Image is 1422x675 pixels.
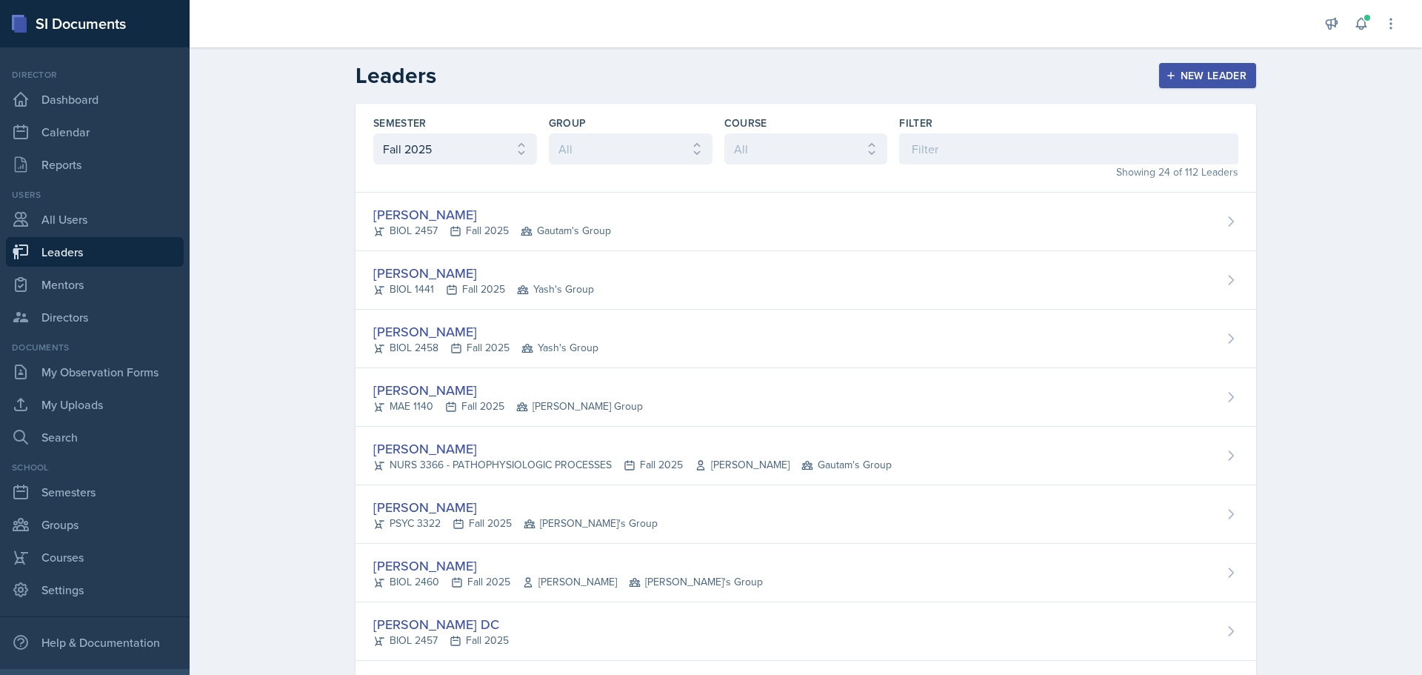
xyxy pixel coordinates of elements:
div: [PERSON_NAME] [373,380,643,400]
a: [PERSON_NAME] PSYC 3322Fall 2025 [PERSON_NAME]'s Group [355,485,1256,544]
a: Semesters [6,477,184,507]
div: [PERSON_NAME] [373,439,892,459]
a: [PERSON_NAME] BIOL 2460Fall 2025[PERSON_NAME] [PERSON_NAME]'s Group [355,544,1256,602]
div: NURS 3366 - PATHOPHYSIOLOGIC PROCESSES Fall 2025 [373,457,892,473]
a: Groups [6,510,184,539]
a: [PERSON_NAME] BIOL 1441Fall 2025 Yash's Group [355,251,1256,310]
div: BIOL 2457 Fall 2025 [373,223,611,239]
div: [PERSON_NAME] DC [373,614,509,634]
a: All Users [6,205,184,234]
a: [PERSON_NAME] BIOL 2458Fall 2025 Yash's Group [355,310,1256,368]
span: [PERSON_NAME] Group [516,399,643,414]
div: [PERSON_NAME] [373,205,611,225]
a: [PERSON_NAME] MAE 1140Fall 2025 [PERSON_NAME] Group [355,368,1256,427]
a: Search [6,422,184,452]
h2: Leaders [355,62,436,89]
label: Group [549,116,587,130]
a: Leaders [6,237,184,267]
button: New Leader [1159,63,1257,88]
div: BIOL 2458 Fall 2025 [373,340,598,356]
a: Directors [6,302,184,332]
a: Dashboard [6,84,184,114]
span: Yash's Group [521,340,598,356]
div: [PERSON_NAME] [373,497,658,517]
span: [PERSON_NAME]'s Group [629,574,763,590]
a: My Uploads [6,390,184,419]
div: [PERSON_NAME] [373,263,594,283]
div: New Leader [1169,70,1247,82]
div: Documents [6,341,184,354]
label: Course [724,116,767,130]
a: Mentors [6,270,184,299]
label: Semester [373,116,427,130]
div: BIOL 2457 Fall 2025 [373,633,509,648]
div: School [6,461,184,474]
div: [PERSON_NAME] [373,556,763,576]
span: Gautam's Group [801,457,892,473]
a: My Observation Forms [6,357,184,387]
label: Filter [899,116,932,130]
a: Courses [6,542,184,572]
a: Reports [6,150,184,179]
span: Gautam's Group [521,223,611,239]
div: [PERSON_NAME] [373,322,598,342]
span: Yash's Group [517,282,594,297]
a: [PERSON_NAME] NURS 3366 - PATHOPHYSIOLOGIC PROCESSESFall 2025[PERSON_NAME] Gautam's Group [355,427,1256,485]
a: Settings [6,575,184,605]
div: Director [6,68,184,82]
div: PSYC 3322 Fall 2025 [373,516,658,531]
a: Calendar [6,117,184,147]
a: [PERSON_NAME] BIOL 2457Fall 2025 Gautam's Group [355,193,1256,251]
div: MAE 1140 Fall 2025 [373,399,643,414]
div: Showing 24 of 112 Leaders [899,164,1238,180]
span: [PERSON_NAME] [522,574,617,590]
div: Help & Documentation [6,628,184,657]
div: BIOL 1441 Fall 2025 [373,282,594,297]
span: [PERSON_NAME]'s Group [524,516,658,531]
div: Users [6,188,184,202]
span: [PERSON_NAME] [695,457,790,473]
div: BIOL 2460 Fall 2025 [373,574,763,590]
a: [PERSON_NAME] DC BIOL 2457Fall 2025 [355,602,1256,661]
input: Filter [899,133,1238,164]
